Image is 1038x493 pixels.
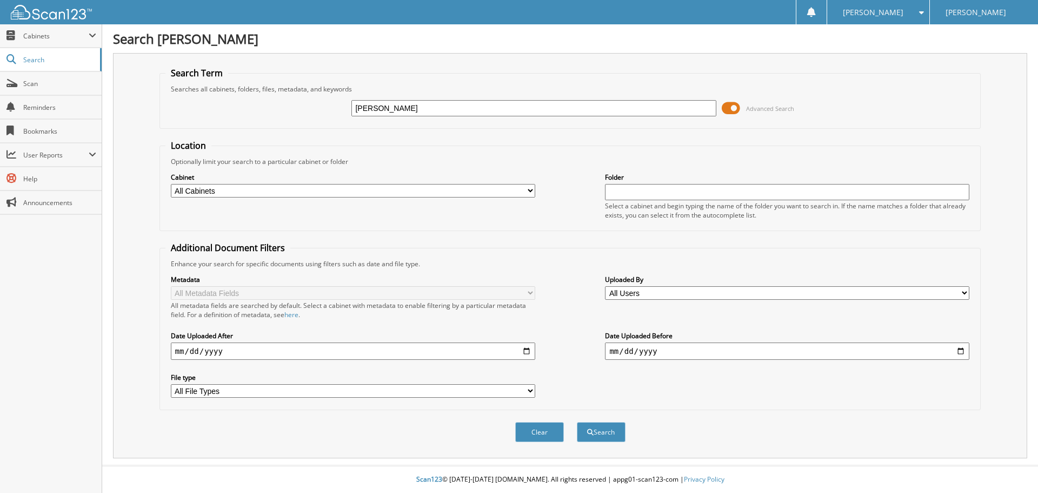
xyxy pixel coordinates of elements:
span: Scan123 [416,475,442,484]
input: start [171,343,535,360]
legend: Search Term [165,67,228,79]
div: Optionally limit your search to a particular cabinet or folder [165,157,975,166]
a: Privacy Policy [684,475,724,484]
button: Clear [515,422,564,442]
a: here [284,310,298,319]
iframe: Chat Widget [984,441,1038,493]
button: Search [577,422,626,442]
label: File type [171,373,535,382]
div: © [DATE]-[DATE] [DOMAIN_NAME]. All rights reserved | appg01-scan123-com | [102,466,1038,493]
label: Uploaded By [605,275,969,284]
div: All metadata fields are searched by default. Select a cabinet with metadata to enable filtering b... [171,301,535,319]
span: Bookmarks [23,127,96,136]
span: User Reports [23,150,89,160]
div: Searches all cabinets, folders, files, metadata, and keywords [165,84,975,94]
div: Select a cabinet and begin typing the name of the folder you want to search in. If the name match... [605,201,969,220]
span: Search [23,55,95,64]
label: Folder [605,173,969,182]
legend: Location [165,140,211,152]
label: Date Uploaded After [171,331,535,340]
span: Cabinets [23,31,89,41]
span: Announcements [23,198,96,207]
span: Help [23,174,96,183]
h1: Search [PERSON_NAME] [113,30,1027,48]
span: Advanced Search [746,104,794,113]
span: [PERSON_NAME] [843,9,903,16]
div: Enhance your search for specific documents using filters such as date and file type. [165,259,975,268]
img: scan123-logo-white.svg [11,5,92,19]
span: [PERSON_NAME] [946,9,1006,16]
label: Cabinet [171,173,535,182]
label: Metadata [171,275,535,284]
input: end [605,343,969,360]
span: Scan [23,79,96,88]
legend: Additional Document Filters [165,242,290,254]
span: Reminders [23,103,96,112]
label: Date Uploaded Before [605,331,969,340]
